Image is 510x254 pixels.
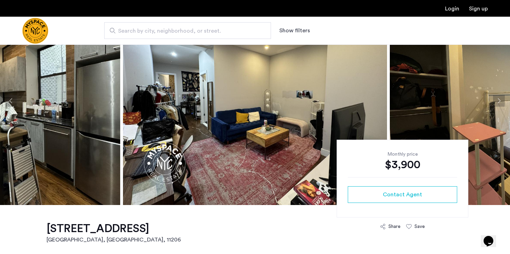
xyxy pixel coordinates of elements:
[22,18,48,44] img: logo
[481,226,503,247] iframe: chat widget
[22,18,48,44] a: Cazamio Logo
[388,223,401,230] div: Share
[493,95,505,107] button: Next apartment
[104,22,271,39] input: Apartment Search
[118,27,252,35] span: Search by city, neighborhood, or street.
[414,223,425,230] div: Save
[5,95,17,107] button: Previous apartment
[383,190,422,199] span: Contact Agent
[47,222,181,236] h1: [STREET_ADDRESS]
[469,6,488,11] a: Registration
[279,26,310,35] button: Show or hide filters
[445,6,459,11] a: Login
[348,158,457,172] div: $3,900
[348,151,457,158] div: Monthly price
[47,236,181,244] h2: [GEOGRAPHIC_DATA], [GEOGRAPHIC_DATA] , 11206
[348,186,457,203] button: button
[47,222,181,244] a: [STREET_ADDRESS][GEOGRAPHIC_DATA], [GEOGRAPHIC_DATA], 11206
